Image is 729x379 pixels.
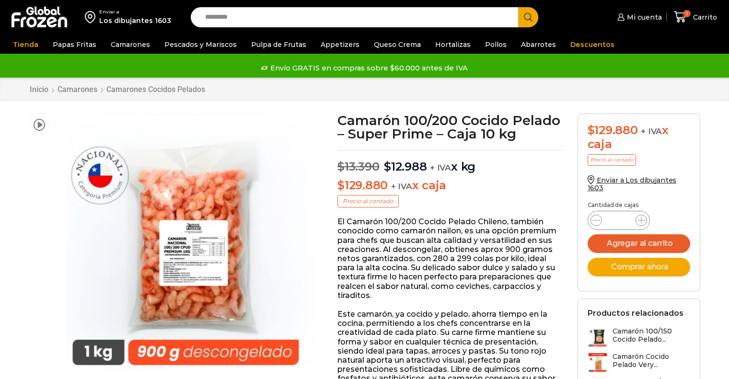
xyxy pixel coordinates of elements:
bdi: 13.390 [337,160,379,173]
input: Product quantity [610,214,628,227]
span: + IVA [430,163,451,172]
a: Pescados y Mariscos [160,35,242,54]
p: x caja [337,179,563,193]
p: Precio al contado [337,195,399,207]
button: Agregar al carrito [588,234,690,253]
a: Camarón Cocido Pelado Very... [588,353,690,373]
a: Pulpa de Frutas [246,35,311,54]
a: Appetizers [316,35,364,54]
h3: Camarón 100/150 Cocido Pelado... [613,327,690,344]
span: $ [337,160,345,173]
span: + IVA [391,182,412,191]
a: Camarón 100/150 Cocido Pelado... [588,327,690,348]
bdi: 129.880 [337,178,388,192]
nav: Breadcrumb [29,85,206,94]
a: Camarones [57,85,98,94]
a: 1 Carrito [671,6,719,28]
h2: Productos relacionados [588,309,683,318]
a: Mi cuenta [615,8,662,27]
span: $ [384,160,391,173]
a: Descuentos [566,35,619,54]
span: 1 [683,10,691,18]
div: x caja [588,124,690,151]
a: Pollos [480,35,511,54]
span: + IVA [641,126,662,136]
p: El Camarón 100/200 Cocido Pelado Chileno, también conocido como camarón nailon, es una opción pre... [337,217,563,300]
span: $ [337,178,345,192]
span: $ [588,123,595,137]
div: Los dibujantes 1603 [99,16,171,25]
a: Camarones [106,35,155,54]
a: Abarrotes [516,35,561,54]
bdi: 129.880 [588,123,638,137]
div: Enviar a [99,9,171,15]
p: x kg [337,150,563,174]
a: Enviar a Los dibujantes 1603 [588,176,677,193]
a: Inicio [29,85,49,94]
button: Comprar ahora [588,258,690,276]
a: Tienda [8,35,43,54]
a: Hortalizas [430,35,475,54]
span: Mi cuenta [625,12,662,22]
h3: Camarón Cocido Pelado Very... [613,353,690,369]
bdi: 12.988 [384,160,427,173]
button: Search button [518,7,538,27]
p: Precio al contado [588,154,636,166]
a: Camarones Cocidos Pelados [106,85,206,94]
img: address-field-icon.svg [85,9,99,25]
a: Queso Crema [369,35,426,54]
p: Cantidad de cajas [588,202,690,208]
h1: Camarón 100/200 Cocido Pelado – Super Prime – Caja 10 kg [337,114,563,140]
img: camaron nacional [54,114,317,377]
a: Papas Fritas [48,35,101,54]
span: Carrito [691,12,717,22]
